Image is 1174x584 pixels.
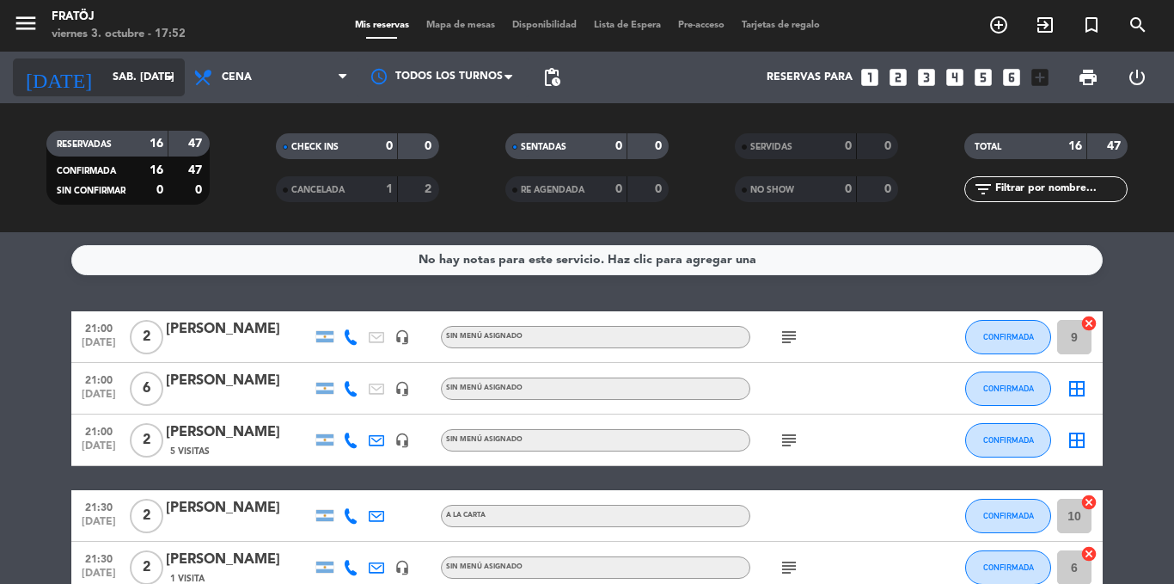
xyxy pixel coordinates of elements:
div: viernes 3. octubre - 17:52 [52,26,186,43]
span: Lista de Espera [585,21,670,30]
i: subject [779,327,799,347]
span: [DATE] [77,337,120,357]
strong: 0 [386,140,393,152]
i: turned_in_not [1081,15,1102,35]
div: No hay notas para este servicio. Haz clic para agregar una [419,250,756,270]
i: filter_list [973,179,994,200]
i: headset_mic [394,381,410,397]
strong: 1 [386,183,393,195]
span: 2 [130,499,163,533]
span: Pre-acceso [670,21,733,30]
span: 2 [130,320,163,354]
div: [PERSON_NAME] [166,370,312,392]
i: headset_mic [394,433,410,448]
i: cancel [1080,494,1098,511]
span: SIN CONFIRMAR [57,187,125,195]
i: search [1128,15,1148,35]
span: Disponibilidad [504,21,585,30]
i: arrow_drop_down [160,67,180,88]
div: LOG OUT [1112,52,1161,103]
span: CONFIRMADA [983,562,1034,572]
span: TOTAL [975,143,1001,151]
span: 6 [130,372,163,406]
span: SENTADAS [521,143,566,151]
span: CONFIRMADA [983,511,1034,520]
i: cancel [1080,545,1098,562]
i: headset_mic [394,560,410,575]
span: 21:30 [77,496,120,516]
i: border_all [1067,378,1087,399]
button: CONFIRMADA [965,320,1051,354]
i: looks_two [887,66,909,89]
span: [DATE] [77,389,120,409]
strong: 0 [845,140,852,152]
span: 21:00 [77,421,120,440]
span: SERVIDAS [750,143,792,151]
button: menu [13,10,39,42]
strong: 2 [425,183,435,195]
span: Tarjetas de regalo [733,21,829,30]
span: 2 [130,423,163,458]
span: CONFIRMADA [983,332,1034,341]
div: [PERSON_NAME] [166,497,312,519]
span: CONFIRMADA [983,384,1034,393]
span: Cena [222,71,252,83]
i: menu [13,10,39,36]
span: Sin menú asignado [446,384,523,391]
strong: 16 [150,164,163,176]
span: Sin menú asignado [446,563,523,570]
span: 21:00 [77,317,120,337]
strong: 0 [615,183,622,195]
button: CONFIRMADA [965,423,1051,458]
strong: 0 [845,183,852,195]
i: power_settings_new [1127,67,1147,88]
input: Filtrar por nombre... [994,180,1127,199]
strong: 0 [156,184,163,196]
i: looks_one [859,66,881,89]
strong: 0 [884,183,895,195]
span: [DATE] [77,440,120,460]
strong: 0 [615,140,622,152]
i: looks_6 [1000,66,1023,89]
div: [PERSON_NAME] [166,421,312,444]
div: [PERSON_NAME] [166,549,312,571]
span: [DATE] [77,516,120,536]
strong: 0 [884,140,895,152]
span: Sin menú asignado [446,436,523,443]
span: CONFIRMADA [57,167,116,175]
strong: 0 [195,184,205,196]
div: [PERSON_NAME] [166,318,312,341]
span: Mapa de mesas [418,21,504,30]
strong: 16 [1068,140,1082,152]
span: A LA CARTA [446,512,486,519]
span: 21:00 [77,369,120,389]
strong: 0 [425,140,435,152]
span: 21:30 [77,548,120,568]
i: cancel [1080,315,1098,332]
span: Mis reservas [346,21,418,30]
span: CONFIRMADA [983,435,1034,445]
span: 5 Visitas [170,445,210,458]
button: CONFIRMADA [965,372,1051,406]
i: headset_mic [394,329,410,345]
div: Fratöj [52,9,186,26]
i: border_all [1067,430,1087,451]
button: CONFIRMADA [965,499,1051,533]
i: [DATE] [13,58,104,96]
i: looks_4 [944,66,966,89]
span: pending_actions [541,67,562,88]
i: subject [779,557,799,578]
span: CHECK INS [291,143,339,151]
strong: 0 [655,140,665,152]
strong: 47 [188,138,205,150]
span: Reservas para [767,71,853,83]
strong: 16 [150,138,163,150]
i: add_box [1029,66,1051,89]
strong: 47 [188,164,205,176]
span: print [1078,67,1098,88]
i: looks_3 [915,66,938,89]
i: add_circle_outline [988,15,1009,35]
i: looks_5 [972,66,994,89]
span: RE AGENDADA [521,186,584,194]
span: Sin menú asignado [446,333,523,340]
